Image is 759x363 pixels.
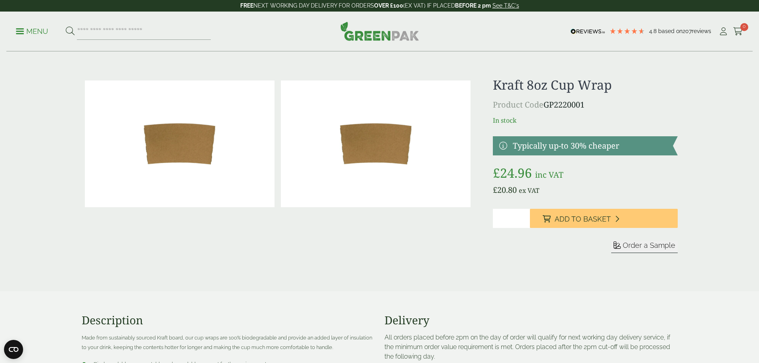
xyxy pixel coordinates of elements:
[623,241,675,249] span: Order a Sample
[4,340,23,359] button: Open CMP widget
[493,116,677,125] p: In stock
[733,27,743,35] i: Cart
[519,186,539,195] span: ex VAT
[740,23,748,31] span: 0
[281,80,471,207] img: Kraft 8oz Cup Wrap Full Case Of 0
[611,241,678,253] button: Order a Sample
[718,27,728,35] i: My Account
[493,184,497,195] span: £
[492,2,519,9] a: See T&C's
[493,164,532,181] bdi: 24.96
[455,2,491,9] strong: BEFORE 2 pm
[16,27,48,35] a: Menu
[692,28,711,34] span: reviews
[384,314,678,327] h3: Delivery
[85,80,275,207] img: Kraft 8oz Cup Wrap 0
[493,164,500,181] span: £
[493,99,677,111] p: GP2220001
[683,28,692,34] span: 207
[82,314,375,327] h3: Description
[493,77,677,92] h1: Kraft 8oz Cup Wrap
[530,209,678,228] button: Add to Basket
[16,27,48,36] p: Menu
[555,215,611,224] span: Add to Basket
[649,28,658,34] span: 4.8
[493,99,543,110] span: Product Code
[571,29,605,34] img: REVIEWS.io
[493,184,517,195] bdi: 20.80
[374,2,403,9] strong: OVER £100
[340,22,419,41] img: GreenPak Supplies
[240,2,253,9] strong: FREE
[384,333,678,361] p: All orders placed before 2pm on the day of order will qualify for next working day delivery servi...
[609,27,645,35] div: 4.79 Stars
[733,26,743,37] a: 0
[82,335,372,350] span: Made from sustainably sourced Kraft board, our cup wraps are 100% biodegradable and provide an ad...
[658,28,683,34] span: Based on
[535,169,563,180] span: inc VAT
